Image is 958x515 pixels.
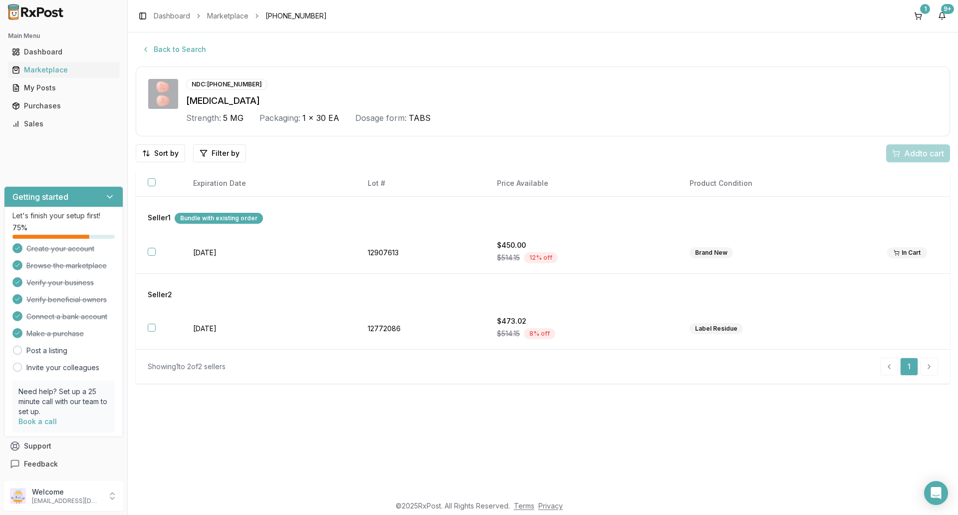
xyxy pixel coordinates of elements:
td: 12907613 [356,232,485,274]
button: 9+ [934,8,950,24]
p: Let's finish your setup first! [12,211,115,221]
p: Need help? Set up a 25 minute call with our team to set up. [18,387,109,417]
a: Sales [8,115,119,133]
p: [EMAIL_ADDRESS][DOMAIN_NAME] [32,497,101,505]
span: Seller 2 [148,290,172,300]
span: 5 MG [223,112,243,124]
th: Lot # [356,170,485,197]
a: Book a call [18,417,57,426]
button: Dashboard [4,44,123,60]
a: My Posts [8,79,119,97]
div: Open Intercom Messenger [924,481,948,505]
a: 1 [900,358,918,376]
div: In Cart [887,247,927,258]
div: Dosage form: [355,112,407,124]
th: Product Condition [678,170,875,197]
div: Marketplace [12,65,115,75]
span: $514.15 [497,329,520,339]
a: Marketplace [207,11,248,21]
a: Privacy [538,502,563,510]
img: User avatar [10,488,26,504]
button: Purchases [4,98,123,114]
span: Filter by [212,148,239,158]
td: [DATE] [181,308,356,350]
a: Purchases [8,97,119,115]
nav: breadcrumb [154,11,327,21]
h2: Main Menu [8,32,119,40]
span: Create your account [26,244,94,254]
a: Terms [514,502,534,510]
button: Back to Search [136,40,212,58]
button: 1 [910,8,926,24]
button: Marketplace [4,62,123,78]
div: Sales [12,119,115,129]
a: Invite your colleagues [26,363,99,373]
button: Sales [4,116,123,132]
button: Support [4,437,123,455]
span: 75 % [12,223,27,233]
span: [PHONE_NUMBER] [265,11,327,21]
p: Welcome [32,487,101,497]
span: TABS [409,112,431,124]
span: Browse the marketplace [26,261,107,271]
div: $473.02 [497,316,666,326]
div: Strength: [186,112,221,124]
button: My Posts [4,80,123,96]
span: Verify your business [26,278,94,288]
td: 12772086 [356,308,485,350]
a: Post a listing [26,346,67,356]
td: [DATE] [181,232,356,274]
h3: Getting started [12,191,68,203]
th: Price Available [485,170,678,197]
div: 12 % off [524,252,558,263]
span: Feedback [24,459,58,469]
span: Verify beneficial owners [26,295,107,305]
button: Sort by [136,144,185,162]
div: My Posts [12,83,115,93]
div: Purchases [12,101,115,111]
span: $514.15 [497,253,520,263]
div: Dashboard [12,47,115,57]
a: Dashboard [154,11,190,21]
th: Expiration Date [181,170,356,197]
a: Dashboard [8,43,119,61]
div: Bundle with existing order [175,213,263,224]
img: RxPost Logo [4,4,68,20]
button: Feedback [4,455,123,473]
img: Trintellix 5 MG TABS [148,79,178,109]
div: Brand New [690,247,733,258]
span: Connect a bank account [26,312,107,322]
span: 1 x 30 EA [302,112,339,124]
div: 1 [920,4,930,14]
div: 9+ [941,4,954,14]
button: Filter by [193,144,246,162]
nav: pagination [880,358,938,376]
span: Sort by [154,148,179,158]
a: Marketplace [8,61,119,79]
div: $450.00 [497,240,666,250]
span: Seller 1 [148,213,171,224]
div: Packaging: [259,112,300,124]
div: NDC: [PHONE_NUMBER] [186,79,267,90]
span: Make a purchase [26,329,84,339]
div: [MEDICAL_DATA] [186,94,938,108]
div: Label Residue [690,323,743,334]
div: Showing 1 to 2 of 2 sellers [148,362,226,372]
div: 8 % off [524,328,555,339]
